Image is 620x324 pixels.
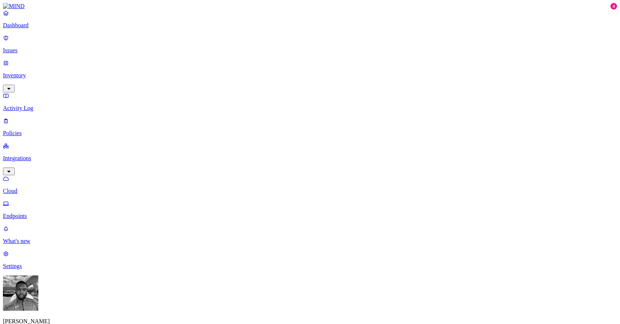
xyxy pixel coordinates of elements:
[3,105,617,112] p: Activity Log
[610,3,617,10] div: 4
[3,60,617,91] a: Inventory
[3,130,617,137] p: Policies
[3,22,617,29] p: Dashboard
[3,35,617,54] a: Issues
[3,238,617,244] p: What's new
[3,117,617,137] a: Policies
[3,3,25,10] img: MIND
[3,155,617,162] p: Integrations
[3,175,617,194] a: Cloud
[3,72,617,79] p: Inventory
[3,225,617,244] a: What's new
[3,200,617,219] a: Endpoints
[3,213,617,219] p: Endpoints
[3,250,617,270] a: Settings
[3,188,617,194] p: Cloud
[3,275,38,311] img: Cameron White
[3,3,617,10] a: MIND
[3,142,617,174] a: Integrations
[3,263,617,270] p: Settings
[3,10,617,29] a: Dashboard
[3,92,617,112] a: Activity Log
[3,47,617,54] p: Issues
